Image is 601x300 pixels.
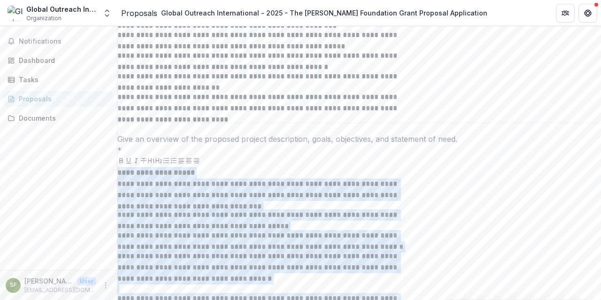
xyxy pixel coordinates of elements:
img: Global Outreach International [8,6,23,21]
div: Documents [19,113,106,123]
button: Partners [556,4,575,23]
button: Underline [125,156,132,167]
button: Heading 2 [155,156,162,167]
button: Strike [140,156,147,167]
div: Stephanie Folkmann [10,282,17,288]
button: Align Center [185,156,193,167]
button: Notifications [4,34,113,49]
button: Align Left [177,156,185,167]
div: Proposals [19,94,106,104]
button: More [100,280,111,291]
button: Ordered List [170,156,177,167]
div: Tasks [19,75,106,85]
button: Bullet List [162,156,170,167]
p: [EMAIL_ADDRESS][DOMAIN_NAME] [24,286,96,294]
button: Bold [117,156,125,167]
button: Open entity switcher [100,4,114,23]
a: Documents [4,110,113,126]
button: Heading 1 [147,156,155,167]
div: Global Outreach International [26,4,97,14]
div: Global Outreach International - 2025 - The [PERSON_NAME] Foundation Grant Proposal Application [161,8,487,18]
nav: breadcrumb [121,6,491,20]
a: Dashboard [4,53,113,68]
p: Give an overview of the proposed project description, goals, objectives, and statement of need. [117,133,601,145]
button: Align Right [193,156,200,167]
span: Organization [26,14,62,23]
button: Get Help [578,4,597,23]
p: [PERSON_NAME] [24,276,73,286]
a: Tasks [4,72,113,87]
a: Proposals [121,8,157,19]
p: User [77,277,96,285]
a: Proposals [4,91,113,107]
div: Dashboard [19,55,106,65]
span: Notifications [19,38,109,46]
button: Italicize [132,156,140,167]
